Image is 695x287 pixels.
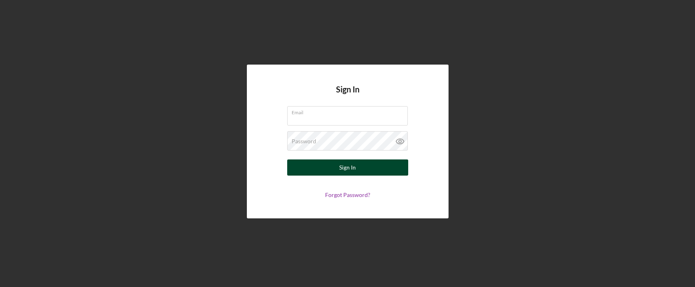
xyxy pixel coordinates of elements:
h4: Sign In [336,85,359,106]
label: Email [292,107,408,115]
button: Sign In [287,159,408,176]
a: Forgot Password? [325,191,370,198]
label: Password [292,138,316,145]
div: Sign In [339,159,356,176]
